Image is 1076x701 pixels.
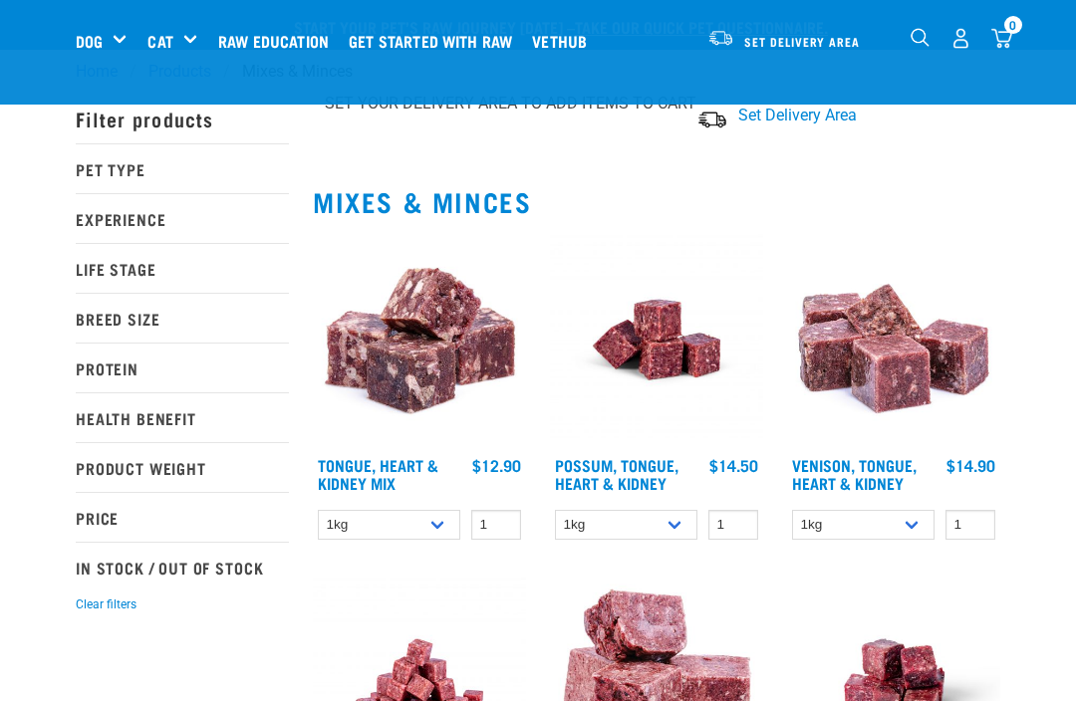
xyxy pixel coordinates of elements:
span: Set Delivery Area [738,106,857,124]
p: Filter products [76,94,289,143]
img: Pile Of Cubed Venison Tongue Mix For Pets [787,233,1000,446]
img: van-moving.png [707,29,734,47]
p: Life Stage [76,243,289,293]
input: 1 [708,510,758,541]
img: 1167 Tongue Heart Kidney Mix 01 [313,233,526,446]
h2: Mixes & Minces [313,186,1000,217]
div: 0 [1004,16,1022,34]
a: Venison, Tongue, Heart & Kidney [792,460,917,487]
img: Possum Tongue Heart Kidney 1682 [550,233,763,446]
img: user.png [950,28,971,49]
a: Possum, Tongue, Heart & Kidney [555,460,678,487]
span: Set Delivery Area [744,38,860,45]
p: Breed Size [76,293,289,343]
input: 1 [471,510,521,541]
p: Experience [76,193,289,243]
p: In Stock / Out Of Stock [76,542,289,591]
p: Price [76,492,289,542]
p: Health Benefit [76,392,289,442]
img: home-icon@2x.png [991,28,1012,49]
img: home-icon-1@2x.png [911,28,930,47]
a: Raw Education [213,1,344,81]
input: 1 [945,510,995,541]
a: Vethub [527,1,602,81]
a: Cat [147,29,172,53]
div: $14.90 [946,456,995,474]
a: Tongue, Heart & Kidney Mix [318,460,438,487]
a: Dog [76,29,103,53]
a: Get started with Raw [344,1,527,81]
div: $12.90 [472,456,521,474]
div: $14.50 [709,456,758,474]
img: van-moving.png [696,110,728,130]
p: Pet Type [76,143,289,193]
button: Clear filters [76,595,136,613]
p: Product Weight [76,442,289,492]
p: Protein [76,343,289,392]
